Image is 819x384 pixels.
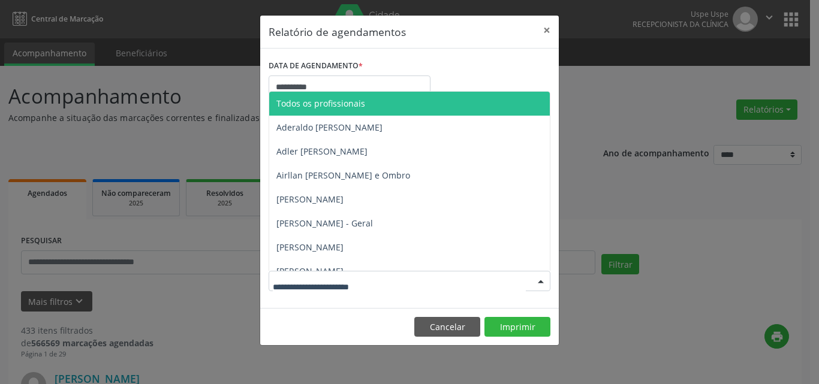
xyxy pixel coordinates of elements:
[535,16,559,45] button: Close
[276,193,344,205] span: [PERSON_NAME]
[276,122,383,133] span: Aderaldo [PERSON_NAME]
[269,57,363,75] label: DATA DE AGENDAMENTO
[276,217,373,229] span: [PERSON_NAME] - Geral
[276,265,344,277] span: [PERSON_NAME]
[276,98,365,109] span: Todos os profissionais
[484,317,550,337] button: Imprimir
[276,146,368,157] span: Adler [PERSON_NAME]
[269,24,406,40] h5: Relatório de agendamentos
[276,170,410,181] span: Airllan [PERSON_NAME] e Ombro
[414,317,480,337] button: Cancelar
[276,241,344,253] span: [PERSON_NAME]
